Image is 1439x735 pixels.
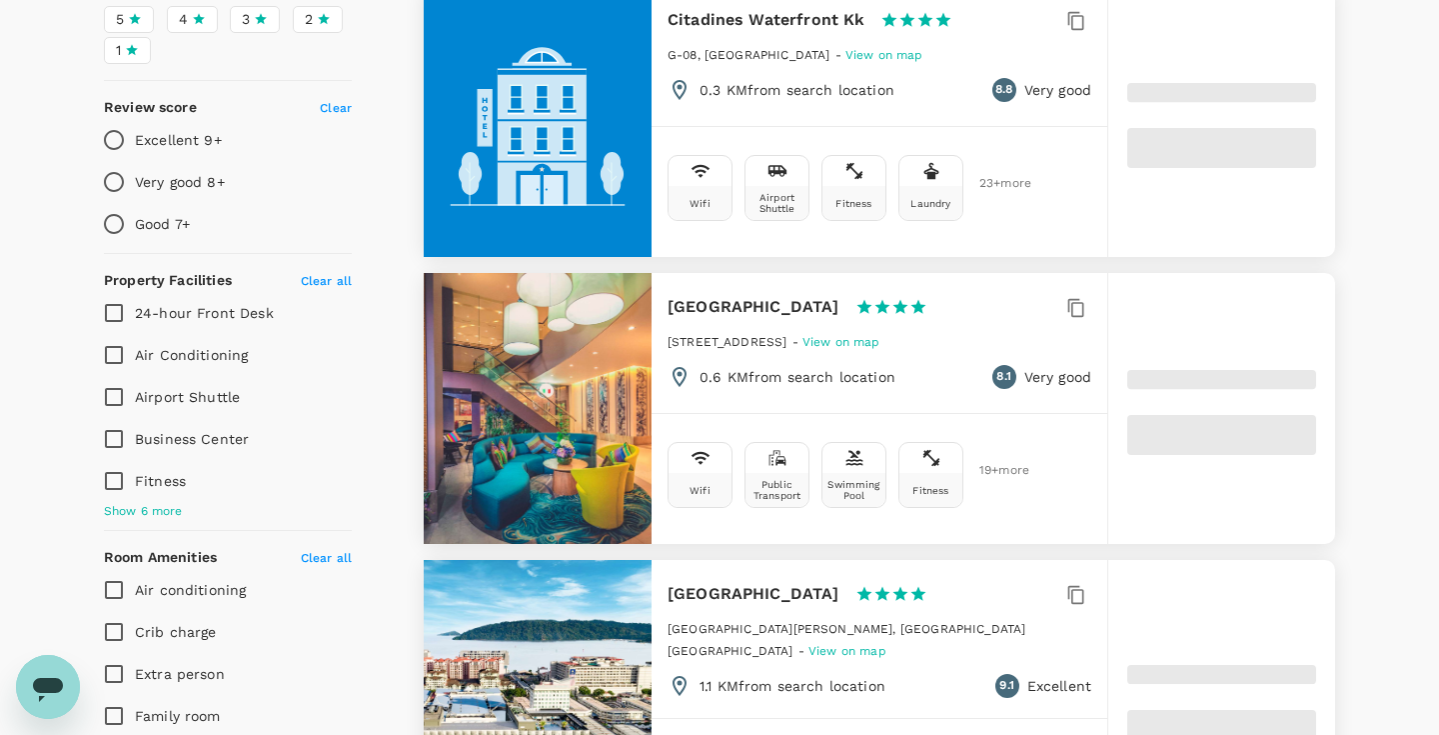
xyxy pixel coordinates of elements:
[116,40,121,61] span: 1
[305,9,313,30] span: 2
[668,580,839,608] h6: [GEOGRAPHIC_DATA]
[845,48,923,62] span: View on map
[135,708,221,724] span: Family room
[135,582,246,598] span: Air conditioning
[135,666,225,682] span: Extra person
[802,335,880,349] span: View on map
[668,6,864,34] h6: Citadines Waterfront Kk
[135,305,274,321] span: 24-hour Front Desk
[910,198,950,209] div: Laundry
[749,192,804,214] div: Airport Shuttle
[104,502,183,522] span: Show 6 more
[700,676,885,696] p: 1.1 KM from search location
[135,624,217,640] span: Crib charge
[999,676,1013,696] span: 9.1
[845,46,923,62] a: View on map
[1024,367,1091,387] p: Very good
[104,547,217,569] h6: Room Amenities
[668,622,1025,658] span: [GEOGRAPHIC_DATA][PERSON_NAME], [GEOGRAPHIC_DATA] [GEOGRAPHIC_DATA]
[135,130,222,150] p: Excellent 9+
[135,473,186,489] span: Fitness
[135,389,240,405] span: Airport Shuttle
[16,655,80,719] iframe: Button to launch messaging window
[912,485,948,496] div: Fitness
[979,177,1009,190] span: 23 + more
[798,644,808,658] span: -
[1024,80,1091,100] p: Very good
[690,198,711,209] div: Wifi
[835,48,845,62] span: -
[668,48,829,62] span: G-08, [GEOGRAPHIC_DATA]
[135,214,190,234] p: Good 7+
[690,485,711,496] div: Wifi
[135,347,248,363] span: Air Conditioning
[995,80,1012,100] span: 8.8
[808,642,886,658] a: View on map
[979,464,1009,477] span: 19 + more
[700,80,894,100] p: 0.3 KM from search location
[104,270,232,292] h6: Property Facilities
[104,97,197,119] h6: Review score
[792,335,802,349] span: -
[835,198,871,209] div: Fitness
[135,172,225,192] p: Very good 8+
[826,479,881,501] div: Swimming Pool
[668,293,839,321] h6: [GEOGRAPHIC_DATA]
[301,551,352,565] span: Clear all
[668,335,786,349] span: [STREET_ADDRESS]
[700,367,895,387] p: 0.6 KM from search location
[749,479,804,501] div: Public Transport
[1027,676,1091,696] p: Excellent
[242,9,250,30] span: 3
[320,101,352,115] span: Clear
[116,9,124,30] span: 5
[802,333,880,349] a: View on map
[179,9,188,30] span: 4
[996,367,1010,387] span: 8.1
[808,644,886,658] span: View on map
[135,431,249,447] span: Business Center
[301,274,352,288] span: Clear all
